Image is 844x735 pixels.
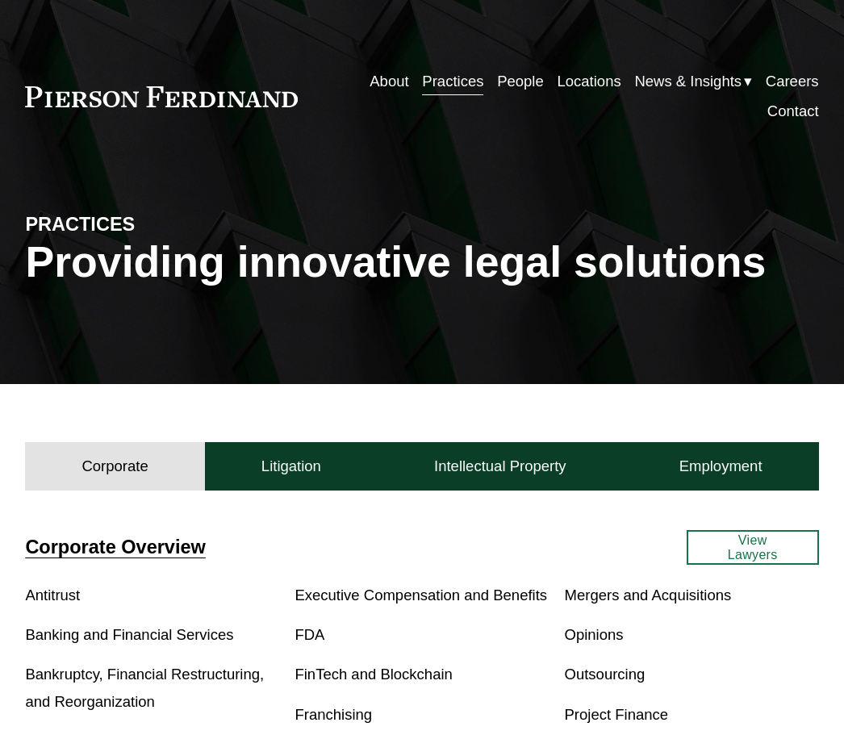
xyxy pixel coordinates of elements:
[558,67,621,97] a: Locations
[295,706,372,723] a: Franchising
[295,626,324,643] a: FDA
[565,666,646,683] a: Outsourcing
[25,587,80,603] a: Antitrust
[565,706,669,723] a: Project Finance
[422,67,483,97] a: Practices
[634,68,742,94] span: News & Insights
[679,457,763,475] h4: Employment
[687,530,819,564] a: View Lawyers
[634,67,752,97] a: folder dropdown
[25,666,264,709] a: Bankruptcy, Financial Restructuring, and Reorganization
[565,587,732,603] a: Mergers and Acquisitions
[25,237,818,286] h1: Providing innovative legal solutions
[497,67,544,97] a: People
[25,213,224,237] h4: PRACTICES
[370,67,408,97] a: About
[767,97,819,127] a: Contact
[261,457,321,475] h4: Litigation
[25,537,205,558] a: Corporate Overview
[434,457,566,475] h4: Intellectual Property
[565,626,624,643] a: Opinions
[81,457,148,475] h4: Corporate
[295,587,547,603] a: Executive Compensation and Benefits
[25,626,233,643] a: Banking and Financial Services
[295,666,452,683] a: FinTech and Blockchain
[766,67,819,97] a: Careers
